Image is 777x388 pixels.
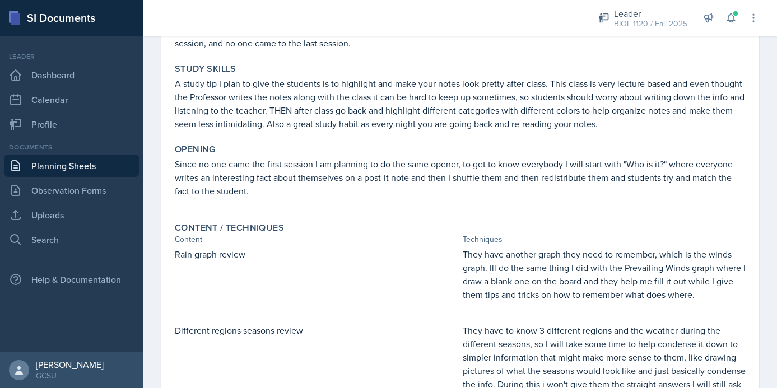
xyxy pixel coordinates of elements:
a: Calendar [4,88,139,111]
p: A study tip I plan to give the students is to highlight and make your notes look pretty after cla... [175,77,746,130]
div: BIOL 1120 / Fall 2025 [614,18,687,30]
a: Planning Sheets [4,155,139,177]
a: Profile [4,113,139,135]
label: Opening [175,144,216,155]
div: [PERSON_NAME] [36,359,104,370]
a: Search [4,228,139,251]
p: This session I want to prepare them for their quiz [DATE] (Chapter 34). As well as getting to kno... [175,23,746,50]
p: Different regions seasons review [175,324,458,337]
div: Leader [4,52,139,62]
p: They have another graph they need to remember, which is the winds graph. Ill do the same thing I ... [463,247,746,301]
div: Documents [4,142,139,152]
p: Rain graph review [175,247,458,261]
a: Uploads [4,204,139,226]
div: Leader [614,7,687,20]
label: Study Skills [175,63,236,74]
a: Dashboard [4,64,139,86]
p: Since no one came the first session I am planning to do the same opener, to get to know everybody... [175,157,746,198]
label: Content / Techniques [175,222,284,233]
a: Observation Forms [4,179,139,202]
div: Content [175,233,458,245]
div: GCSU [36,370,104,381]
div: Help & Documentation [4,268,139,291]
div: Techniques [463,233,746,245]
